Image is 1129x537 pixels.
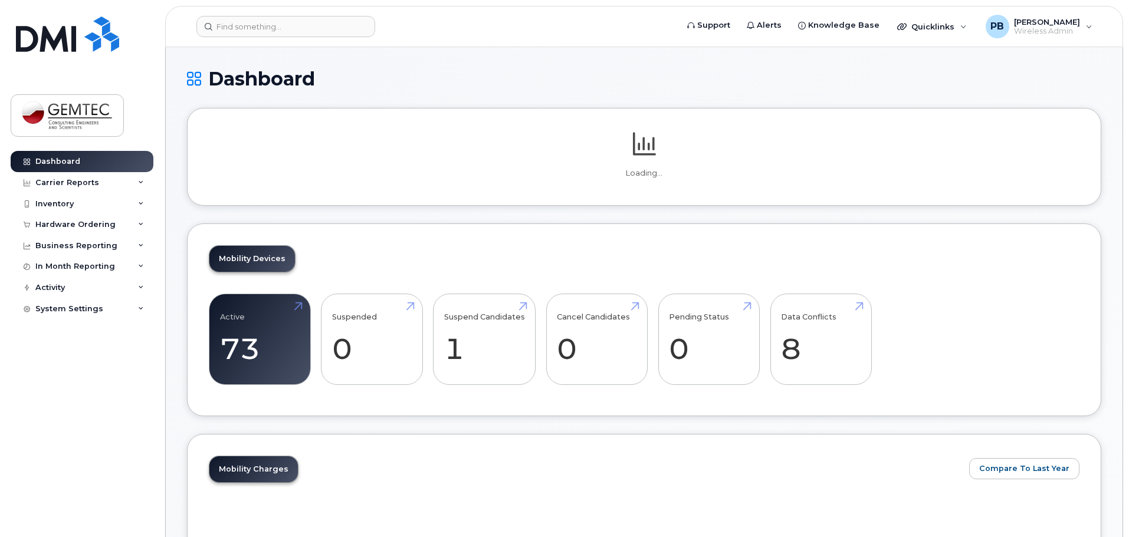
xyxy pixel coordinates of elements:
a: Mobility Devices [209,246,295,272]
a: Active 73 [220,301,300,378]
a: Suspend Candidates 1 [444,301,525,378]
p: Loading... [209,168,1079,179]
a: Data Conflicts 8 [781,301,861,378]
a: Suspended 0 [332,301,412,378]
h1: Dashboard [187,68,1101,89]
a: Mobility Charges [209,456,298,482]
button: Compare To Last Year [969,458,1079,479]
a: Pending Status 0 [669,301,749,378]
a: Cancel Candidates 0 [557,301,636,378]
span: Compare To Last Year [979,463,1069,474]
